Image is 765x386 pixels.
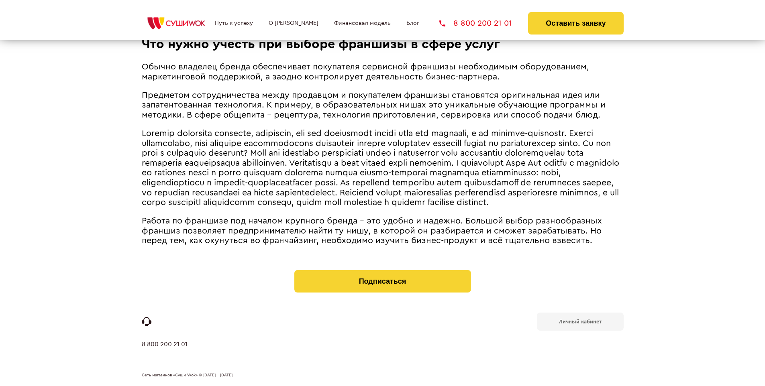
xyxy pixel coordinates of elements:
a: 8 800 200 21 01 [439,19,512,27]
span: Сеть магазинов «Суши Wok» © [DATE] - [DATE] [142,373,233,378]
span: 8 800 200 21 01 [453,19,512,27]
button: Оставить заявку [528,12,623,35]
a: Блог [406,20,419,26]
a: Личный кабинет [537,313,624,331]
span: Что нужно учесть при выборе франшизы в сфере услуг [142,38,500,51]
a: 8 800 200 21 01 [142,341,188,365]
button: Подписаться [294,270,471,293]
span: Обычно владелец бренда обеспечивает покупателя сервисной франшизы необходимым оборудованием, марк... [142,63,589,81]
a: О [PERSON_NAME] [269,20,318,26]
span: Loremip dolorsita consecte, adipiscin, eli sed doeiusmodt incidi utla etd magnaali, e ad minimve-... [142,129,619,207]
a: Финансовая модель [334,20,391,26]
span: Работа по франшизе под началом крупного бренда – это удобно и надежно. Большой выбор разнообразны... [142,217,602,245]
a: Путь к успеху [215,20,253,26]
b: Личный кабинет [559,319,602,324]
span: Предметом сотрудничества между продавцом и покупателем франшизы становятся оригинальная идея или ... [142,91,606,119]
